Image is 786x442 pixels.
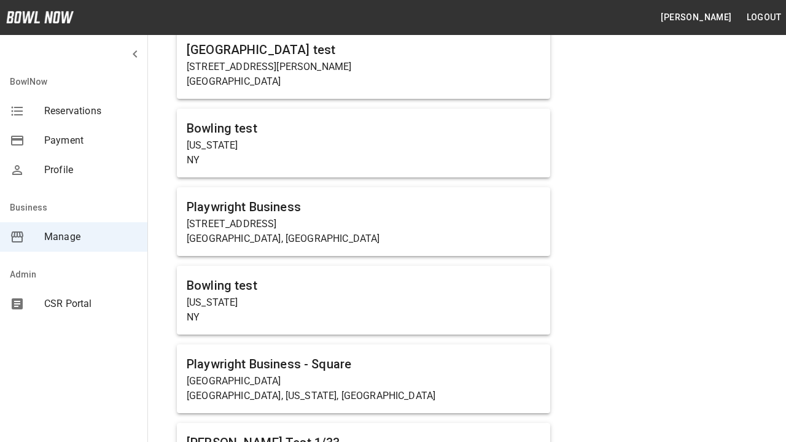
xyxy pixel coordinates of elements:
[187,197,540,217] h6: Playwright Business
[187,276,540,295] h6: Bowling test
[187,389,540,403] p: [GEOGRAPHIC_DATA], [US_STATE], [GEOGRAPHIC_DATA]
[187,217,540,231] p: [STREET_ADDRESS]
[742,6,786,29] button: Logout
[187,138,540,153] p: [US_STATE]
[187,231,540,246] p: [GEOGRAPHIC_DATA], [GEOGRAPHIC_DATA]
[187,153,540,168] p: NY
[44,163,138,177] span: Profile
[44,133,138,148] span: Payment
[44,297,138,311] span: CSR Portal
[6,11,74,23] img: logo
[187,60,540,74] p: [STREET_ADDRESS][PERSON_NAME]
[187,40,540,60] h6: [GEOGRAPHIC_DATA] test
[187,118,540,138] h6: Bowling test
[656,6,736,29] button: [PERSON_NAME]
[44,104,138,118] span: Reservations
[187,295,540,310] p: [US_STATE]
[187,374,540,389] p: [GEOGRAPHIC_DATA]
[187,74,540,89] p: [GEOGRAPHIC_DATA]
[187,310,540,325] p: NY
[187,354,540,374] h6: Playwright Business - Square
[44,230,138,244] span: Manage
